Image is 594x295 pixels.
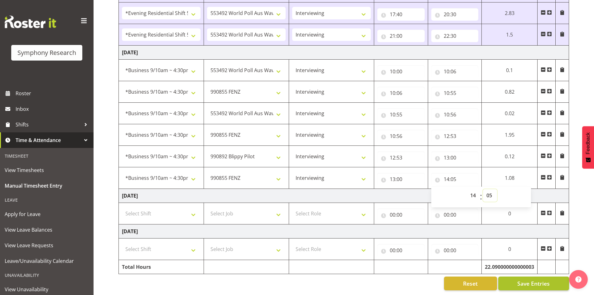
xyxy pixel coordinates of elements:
[482,81,538,103] td: 0.82
[431,65,479,78] input: Click to select...
[377,87,425,99] input: Click to select...
[377,209,425,221] input: Click to select...
[2,206,92,222] a: Apply for Leave
[377,173,425,185] input: Click to select...
[482,2,538,24] td: 2.83
[517,279,550,288] span: Save Entries
[585,132,591,154] span: Feedback
[482,24,538,46] td: 1.5
[5,225,89,234] span: View Leave Balances
[575,276,582,283] img: help-xxl-2.png
[16,120,81,129] span: Shifts
[482,260,538,274] td: 22.090000000000003
[16,104,90,114] span: Inbox
[377,151,425,164] input: Click to select...
[482,124,538,146] td: 1.95
[377,30,425,42] input: Click to select...
[119,189,569,203] td: [DATE]
[482,60,538,81] td: 0.1
[119,46,569,60] td: [DATE]
[431,244,479,257] input: Click to select...
[431,8,479,21] input: Click to select...
[377,130,425,142] input: Click to select...
[377,244,425,257] input: Click to select...
[482,103,538,124] td: 0.02
[582,126,594,169] button: Feedback - Show survey
[2,253,92,269] a: Leave/Unavailability Calendar
[5,16,56,28] img: Rosterit website logo
[2,194,92,206] div: Leave
[2,150,92,162] div: Timesheet
[431,173,479,185] input: Click to select...
[5,241,89,250] span: View Leave Requests
[5,209,89,219] span: Apply for Leave
[482,146,538,167] td: 0.12
[5,165,89,175] span: View Timesheets
[2,178,92,194] a: Manual Timesheet Entry
[377,8,425,21] input: Click to select...
[431,130,479,142] input: Click to select...
[482,238,538,260] td: 0
[431,151,479,164] input: Click to select...
[431,30,479,42] input: Click to select...
[5,181,89,190] span: Manual Timesheet Entry
[498,277,569,290] button: Save Entries
[377,65,425,78] input: Click to select...
[482,167,538,189] td: 1.08
[480,189,482,205] span: :
[463,279,478,288] span: Reset
[17,48,76,57] div: Symphony Research
[119,260,204,274] td: Total Hours
[431,209,479,221] input: Click to select...
[5,285,89,294] span: View Unavailability
[2,238,92,253] a: View Leave Requests
[431,108,479,121] input: Click to select...
[2,162,92,178] a: View Timesheets
[119,224,569,238] td: [DATE]
[5,256,89,266] span: Leave/Unavailability Calendar
[444,277,497,290] button: Reset
[2,269,92,282] div: Unavailability
[2,222,92,238] a: View Leave Balances
[16,89,90,98] span: Roster
[16,135,81,145] span: Time & Attendance
[482,203,538,224] td: 0
[431,87,479,99] input: Click to select...
[377,108,425,121] input: Click to select...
